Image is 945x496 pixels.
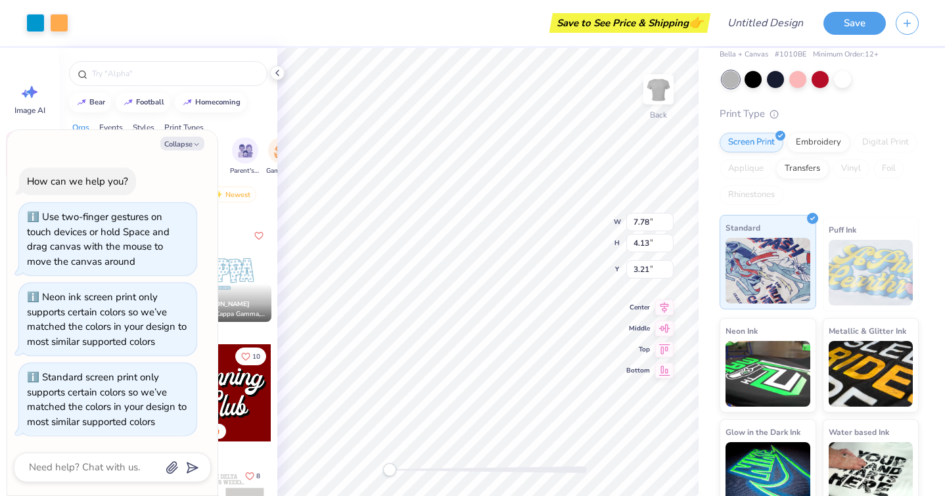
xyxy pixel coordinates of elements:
input: Untitled Design [717,10,814,36]
span: Top [626,344,650,355]
span: Minimum Order: 12 + [813,49,879,60]
div: homecoming [195,99,241,106]
div: Vinyl [833,159,869,179]
button: Save [823,12,886,35]
button: Like [251,228,267,244]
div: Standard screen print only supports certain colors so we’ve matched the colors in your design to ... [27,371,187,428]
span: Game Day [266,166,296,176]
button: Like [239,467,266,485]
span: Center [626,302,650,313]
span: 8 [256,473,260,480]
div: Events [99,122,123,133]
div: Back [650,109,667,121]
span: Image AI [14,105,45,116]
button: football [116,93,170,112]
span: Water based Ink [829,425,889,439]
img: Metallic & Glitter Ink [829,341,913,407]
span: [PERSON_NAME] [195,300,250,309]
span: Glow in the Dark Ink [726,425,800,439]
img: Game Day Image [274,143,289,158]
div: football [136,99,164,106]
img: trend_line.gif [123,99,133,106]
div: Neon ink screen print only supports certain colors so we’ve matched the colors in your design to ... [27,290,187,348]
span: Puff Ink [829,223,856,237]
span: Bottom [626,365,650,376]
div: Styles [133,122,154,133]
span: Bella + Canvas [720,49,768,60]
span: Parent's Weekend [230,166,260,176]
img: Parent's Weekend Image [238,143,253,158]
span: 👉 [689,14,703,30]
span: Kappa Kappa Gamma, [GEOGRAPHIC_DATA] [195,309,266,319]
div: Rhinestones [720,185,783,205]
div: Screen Print [720,133,783,152]
img: Neon Ink [726,341,810,407]
div: Use two-finger gestures on touch devices or hold Space and drag canvas with the mouse to move the... [27,210,170,268]
button: Collapse [160,137,204,150]
img: trend_line.gif [182,99,193,106]
div: Save to See Price & Shipping [553,13,707,33]
div: Orgs [72,122,89,133]
button: filter button [266,137,296,176]
span: # 1010BE [775,49,806,60]
div: Print Type [720,106,919,122]
img: Puff Ink [829,240,913,305]
div: bear [89,99,105,106]
div: Embroidery [787,133,850,152]
div: How can we help you? [27,175,128,188]
div: Transfers [776,159,829,179]
span: Standard [726,221,760,235]
img: Standard [726,238,810,304]
button: homecoming [175,93,246,112]
div: Newest [206,187,256,202]
input: Try "Alpha" [91,67,259,80]
button: bear [69,93,111,112]
img: Back [645,76,672,102]
span: 10 [252,353,260,360]
div: filter for Game Day [266,137,296,176]
div: Print Types [164,122,204,133]
span: Metallic & Glitter Ink [829,324,906,338]
div: Accessibility label [383,463,396,476]
button: Like [235,348,266,365]
img: trend_line.gif [76,99,87,106]
div: Foil [873,159,904,179]
div: Applique [720,159,772,179]
div: Digital Print [854,133,917,152]
button: filter button [230,137,260,176]
span: Middle [626,323,650,334]
div: filter for Parent's Weekend [230,137,260,176]
span: Neon Ink [726,324,758,338]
